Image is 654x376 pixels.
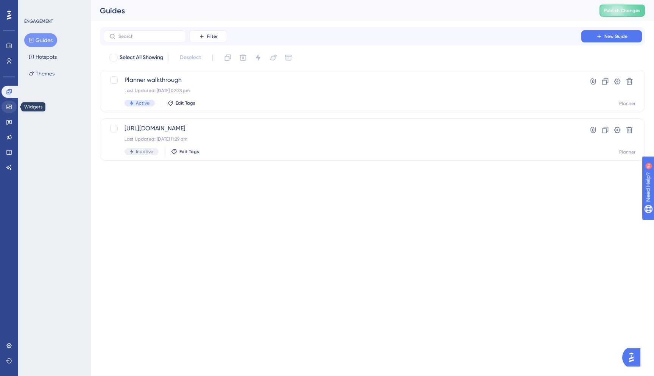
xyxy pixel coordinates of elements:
button: Filter [189,30,227,42]
span: Publish Changes [604,8,640,14]
button: Guides [24,33,57,47]
span: Planner walkthrough [125,75,560,85]
button: Publish Changes [599,5,645,17]
iframe: UserGuiding AI Assistant Launcher [622,346,645,369]
button: Edit Tags [167,100,195,106]
span: Need Help? [18,2,47,11]
div: Last Updated: [DATE] 11:29 am [125,136,560,142]
span: [URL][DOMAIN_NAME] [125,124,560,133]
button: Deselect [173,51,208,64]
div: 9+ [51,4,56,10]
div: Planner [619,100,635,107]
span: Deselect [180,53,201,62]
span: Edit Tags [176,100,195,106]
div: Guides [100,5,581,16]
button: Hotspots [24,50,61,64]
span: Inactive [136,149,153,155]
button: New Guide [581,30,642,42]
span: Active [136,100,149,106]
div: Planner [619,149,635,155]
span: Edit Tags [179,149,199,155]
div: Last Updated: [DATE] 02:23 pm [125,88,560,94]
button: Themes [24,67,59,80]
span: New Guide [604,33,628,39]
input: Search [118,34,180,39]
span: Filter [207,33,218,39]
div: ENGAGEMENT [24,18,53,24]
span: Select All Showing [120,53,163,62]
button: Edit Tags [171,149,199,155]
